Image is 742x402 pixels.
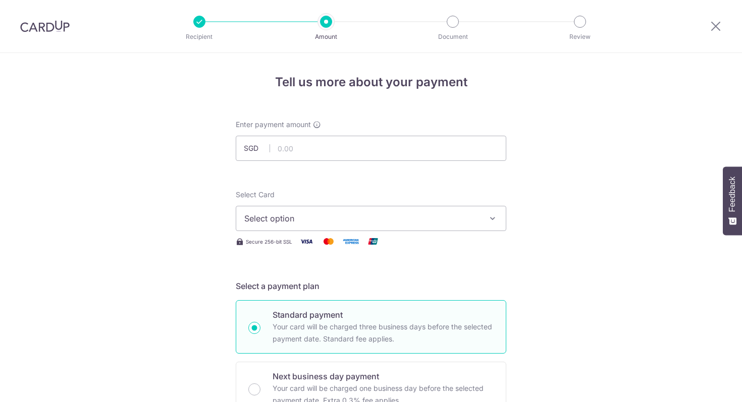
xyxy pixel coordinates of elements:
[246,238,292,246] span: Secure 256-bit SSL
[543,32,617,42] p: Review
[273,370,494,382] p: Next business day payment
[236,73,506,91] h4: Tell us more about your payment
[296,235,316,248] img: Visa
[319,235,339,248] img: Mastercard
[244,212,480,224] span: Select option
[677,372,732,397] iframe: Opens a widget where you can find more information
[244,143,270,153] span: SGD
[162,32,237,42] p: Recipient
[363,235,383,248] img: Union Pay
[415,32,490,42] p: Document
[236,120,311,130] span: Enter payment amount
[728,177,737,212] span: Feedback
[289,32,363,42] p: Amount
[273,321,494,345] p: Your card will be charged three business days before the selected payment date. Standard fee appl...
[236,136,506,161] input: 0.00
[723,166,742,235] button: Feedback - Show survey
[236,190,275,199] span: translation missing: en.payables.payment_networks.credit_card.summary.labels.select_card
[236,280,506,292] h5: Select a payment plan
[341,235,361,248] img: American Express
[273,309,494,321] p: Standard payment
[20,20,70,32] img: CardUp
[236,206,506,231] button: Select option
